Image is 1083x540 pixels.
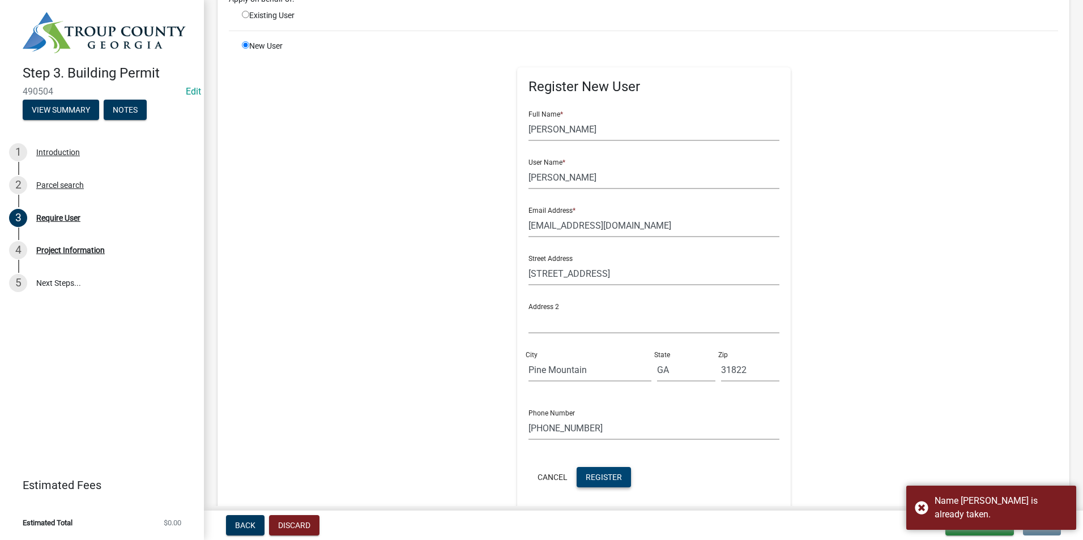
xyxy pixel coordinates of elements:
[9,474,186,496] a: Estimated Fees
[36,214,80,222] div: Require User
[9,241,27,259] div: 4
[9,274,27,292] div: 5
[9,143,27,161] div: 1
[528,467,577,487] button: Cancel
[36,148,80,156] div: Introduction
[9,209,27,227] div: 3
[23,100,99,120] button: View Summary
[186,86,201,97] wm-modal-confirm: Edit Application Number
[23,65,195,82] h4: Step 3. Building Permit
[23,86,181,97] span: 490504
[23,12,186,53] img: Troup County, Georgia
[186,86,201,97] a: Edit
[233,10,372,22] div: Existing User
[104,106,147,115] wm-modal-confirm: Notes
[577,467,631,487] button: Register
[36,181,84,189] div: Parcel search
[528,79,779,95] h5: Register New User
[23,519,73,526] span: Estimated Total
[164,519,181,526] span: $0.00
[104,100,147,120] button: Notes
[23,106,99,115] wm-modal-confirm: Summary
[226,515,265,535] button: Back
[235,521,255,530] span: Back
[269,515,319,535] button: Discard
[36,246,105,254] div: Project Information
[935,494,1068,521] div: Name djohnson is already taken.
[9,176,27,194] div: 2
[586,472,622,481] span: Register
